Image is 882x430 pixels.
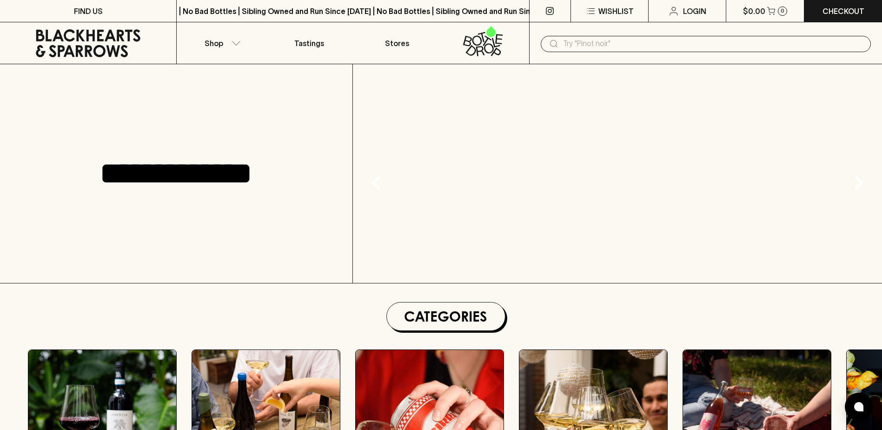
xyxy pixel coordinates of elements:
input: Try "Pinot noir" [563,36,863,51]
p: FIND US [74,6,103,17]
p: 0 [781,8,784,13]
p: $0.00 [743,6,765,17]
img: bubble-icon [854,402,863,411]
img: gif;base64,R0lGODlhAQABAAAAACH5BAEKAAEALAAAAAABAAEAAAICTAEAOw== [353,64,882,283]
p: Tastings [294,38,324,49]
p: Stores [385,38,409,49]
p: Checkout [822,6,864,17]
p: Shop [205,38,223,49]
button: Previous [358,164,395,202]
p: Login [683,6,706,17]
a: Stores [353,22,441,64]
button: Shop [177,22,265,64]
h1: Categories [391,306,501,327]
a: Tastings [265,22,353,64]
button: Next [840,164,877,202]
p: Wishlist [598,6,634,17]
